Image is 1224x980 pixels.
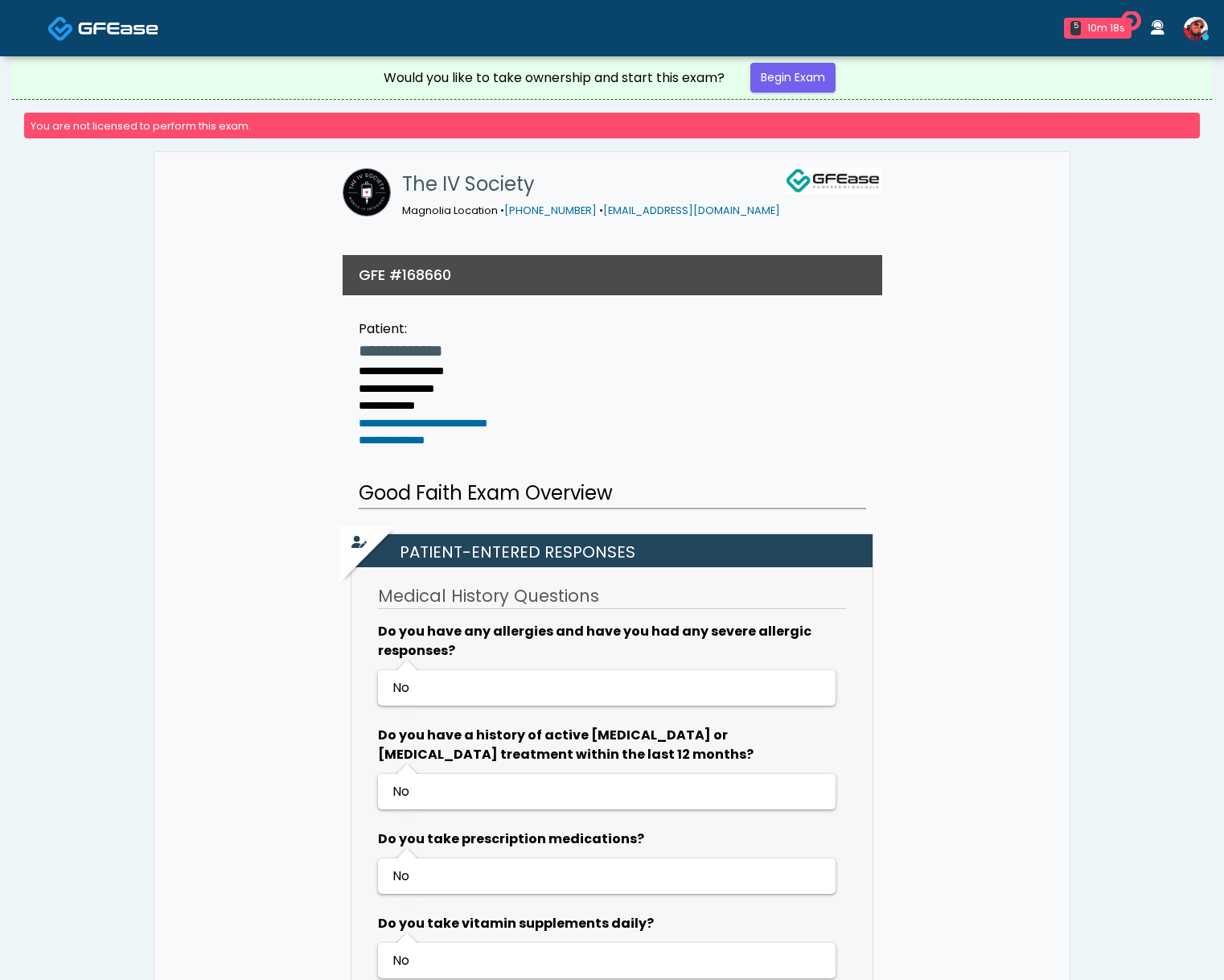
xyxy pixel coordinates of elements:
b: Do you have any allergies and have you had any severe allergic responses? [378,622,811,660]
div: 5 [1070,21,1081,35]
div: 10m 18s [1087,21,1125,35]
small: You are not licensed to perform this exam. [31,119,251,133]
div: Would you like to take ownership and start this exam? [384,68,725,88]
img: The IV Society [343,168,391,216]
a: 5 10m 18s [1054,11,1141,45]
a: Begin Exam [750,63,836,93]
img: GFEase Logo [785,168,881,194]
a: [PHONE_NUMBER] [504,204,597,217]
b: Do you take prescription medications? [378,830,644,848]
a: Docovia [47,2,158,54]
span: No [392,951,409,970]
span: No [392,867,409,885]
h1: The IV Society [402,168,780,200]
span: No [392,678,409,697]
a: [EMAIL_ADDRESS][DOMAIN_NAME] [603,204,780,217]
div: Patient: [359,319,487,339]
h2: Patient-entered Responses [359,534,873,567]
img: Docovia [47,15,74,42]
h3: GFE #168660 [359,265,451,285]
b: Do you have a history of active [MEDICAL_DATA] or [MEDICAL_DATA] treatment within the last 12 mon... [378,726,754,764]
img: Docovia [78,20,158,36]
span: • [500,204,504,217]
h3: Medical History Questions [378,584,846,609]
h2: Good Faith Exam Overview [359,479,866,509]
img: Jameson Stafford [1184,17,1208,41]
b: Do you take vitamin supplements daily? [378,914,654,933]
span: • [599,204,603,217]
small: Magnolia Location [402,204,780,217]
span: No [392,782,409,801]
